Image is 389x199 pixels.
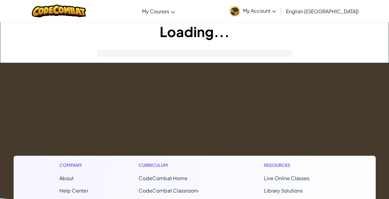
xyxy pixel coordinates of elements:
[139,187,198,194] a: CodeCombat Classroom
[142,8,169,15] span: My Courses
[286,8,359,15] span: English ([GEOGRAPHIC_DATA])
[264,175,309,181] a: Live Online Classes
[139,175,188,181] span: CodeCombat Home
[139,3,178,19] a: My Courses
[0,22,389,41] h1: Loading...
[264,162,330,168] h1: Resources
[59,175,74,181] a: About
[32,5,86,17] img: CodeCombat logo
[59,187,88,194] a: Help Center
[243,7,276,14] span: My Account
[139,162,214,168] h1: Curriculum
[59,162,88,168] h1: Company
[264,187,303,194] a: Library Solutions
[227,1,279,21] a: My Account
[283,3,362,19] a: English ([GEOGRAPHIC_DATA])
[230,6,240,16] img: avatar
